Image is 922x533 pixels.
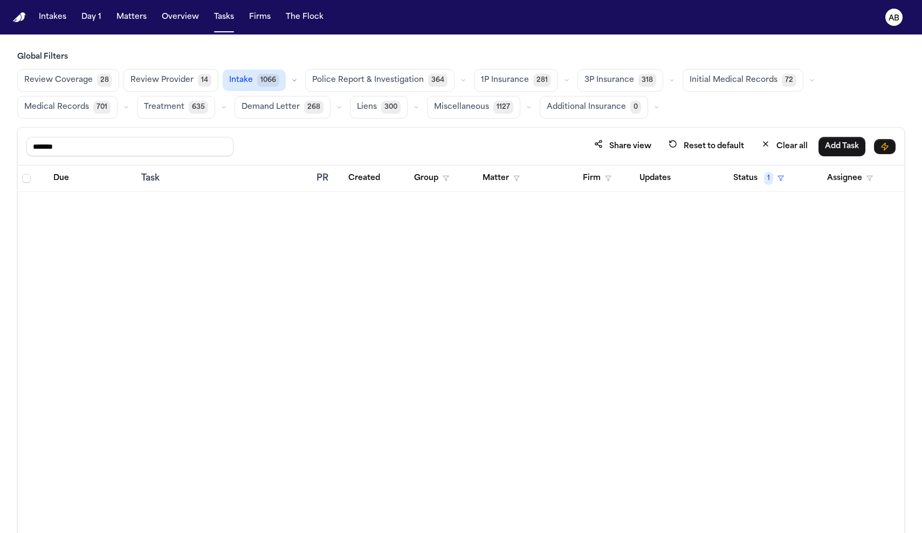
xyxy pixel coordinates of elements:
[493,101,513,114] span: 1127
[584,75,634,86] span: 3P Insurance
[24,75,93,86] span: Review Coverage
[305,69,455,92] button: Police Report & Investigation364
[533,74,551,87] span: 281
[304,101,324,114] span: 268
[24,102,89,113] span: Medical Records
[141,172,308,185] div: Task
[576,169,618,188] button: Firm
[13,12,26,23] img: Finch Logo
[357,102,377,113] span: Liens
[112,8,151,27] button: Matters
[35,8,71,27] button: Intakes
[690,75,777,86] span: Initial Medical Records
[633,169,677,188] button: Updates
[434,102,489,113] span: Miscellaneous
[97,74,112,87] span: 28
[93,101,111,114] span: 701
[123,69,218,92] button: Review Provider14
[17,52,905,63] h3: Global Filters
[210,8,238,27] button: Tasks
[408,169,456,188] button: Group
[481,75,529,86] span: 1P Insurance
[13,12,26,23] a: Home
[638,74,656,87] span: 318
[189,101,208,114] span: 635
[428,74,448,87] span: 364
[342,169,387,188] button: Created
[245,8,275,27] button: Firms
[281,8,328,27] button: The Flock
[22,174,31,183] span: Select all
[547,102,626,113] span: Additional Insurance
[17,69,119,92] button: Review Coverage28
[474,69,558,92] button: 1P Insurance281
[662,136,751,156] button: Reset to default
[235,96,331,119] button: Demand Letter268
[727,169,790,188] button: Status1
[683,69,803,92] button: Initial Medical Records72
[312,75,424,86] span: Police Report & Investigation
[818,137,865,156] button: Add Task
[242,102,300,113] span: Demand Letter
[782,74,796,87] span: 72
[157,8,203,27] button: Overview
[144,102,184,113] span: Treatment
[257,74,279,87] span: 1066
[198,74,211,87] span: 14
[821,169,879,188] button: Assignee
[588,136,658,156] button: Share view
[476,169,526,188] button: Matter
[889,15,899,22] text: AB
[47,169,75,188] button: Due
[381,101,401,114] span: 300
[350,96,408,119] button: Liens300
[540,96,648,119] button: Additional Insurance0
[77,8,106,27] button: Day 1
[223,70,286,91] button: Intake1066
[130,75,194,86] span: Review Provider
[229,75,253,86] span: Intake
[630,101,641,114] span: 0
[577,69,663,92] button: 3P Insurance318
[427,96,520,119] button: Miscellaneous1127
[755,136,814,156] button: Clear all
[764,172,773,185] span: 1
[316,172,333,185] div: PR
[874,139,896,154] button: Immediate Task
[137,96,215,119] button: Treatment635
[17,96,118,119] button: Medical Records701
